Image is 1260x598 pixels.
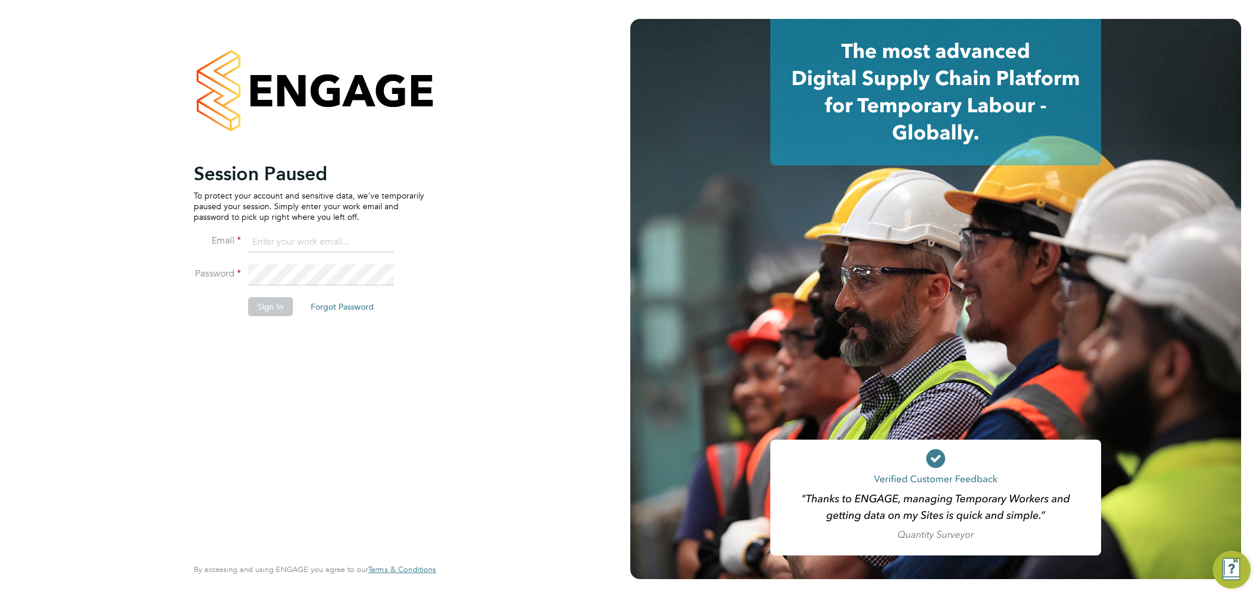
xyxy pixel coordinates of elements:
[1213,551,1251,589] button: Engage Resource Center
[194,268,241,280] label: Password
[248,232,394,253] input: Enter your work email...
[368,564,436,574] span: Terms & Conditions
[248,297,293,316] button: Sign In
[194,564,436,574] span: By accessing and using ENGAGE you agree to our
[301,297,383,316] button: Forgot Password
[194,190,424,223] p: To protect your account and sensitive data, we've temporarily paused your session. Simply enter y...
[194,235,241,247] label: Email
[368,565,436,574] a: Terms & Conditions
[194,162,424,186] h2: Session Paused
